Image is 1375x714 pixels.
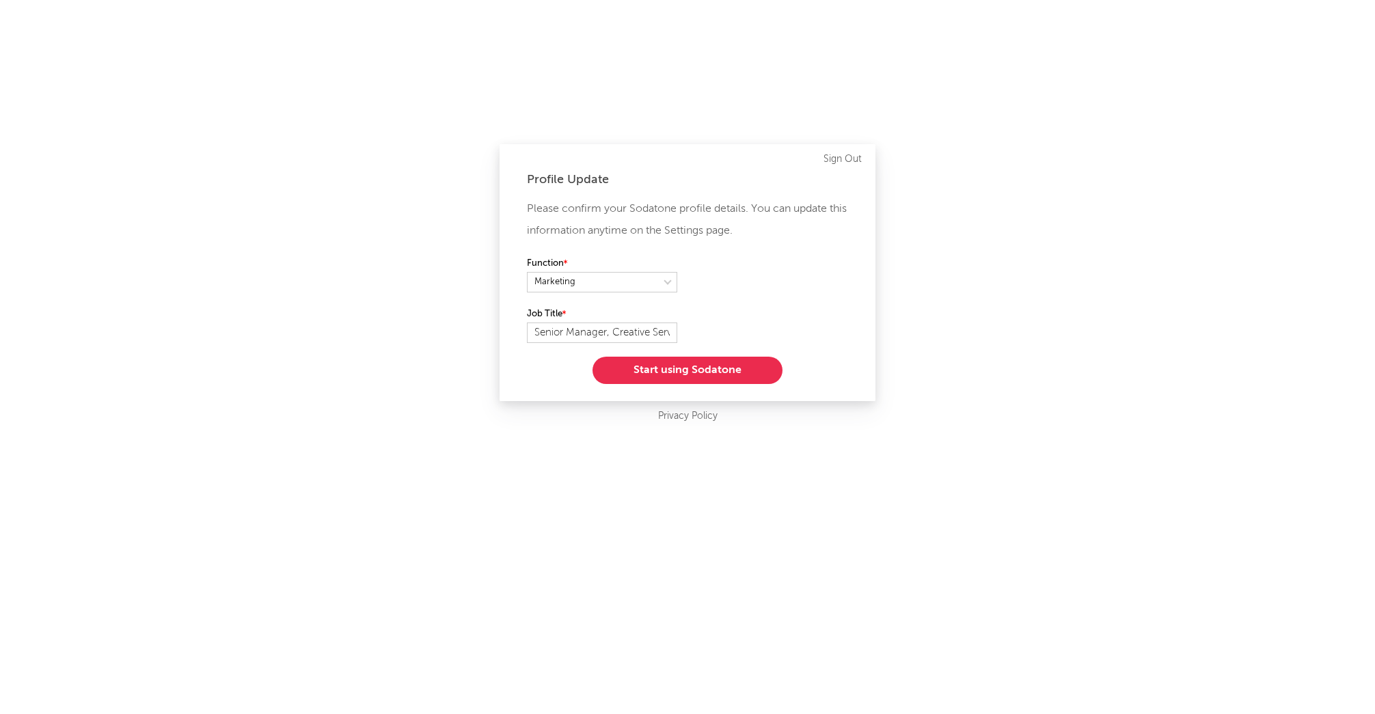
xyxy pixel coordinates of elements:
[527,256,677,272] label: Function
[658,408,718,425] a: Privacy Policy
[527,306,677,322] label: Job Title
[527,198,848,242] p: Please confirm your Sodatone profile details. You can update this information anytime on the Sett...
[593,357,782,384] button: Start using Sodatone
[823,151,862,167] a: Sign Out
[527,171,848,188] div: Profile Update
